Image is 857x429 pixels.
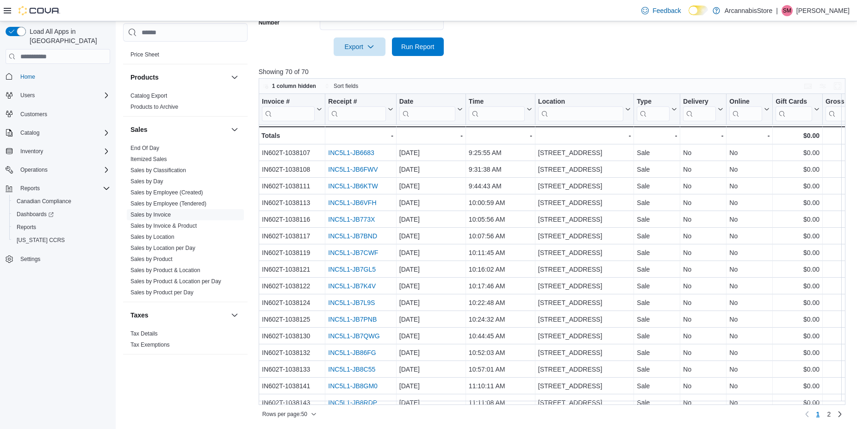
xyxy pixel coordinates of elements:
[328,299,375,307] a: INC5L1-JB7L9S
[469,98,525,106] div: Time
[776,331,820,342] div: $0.00
[130,278,221,285] a: Sales by Product & Location per Day
[13,222,40,233] a: Reports
[776,298,820,309] div: $0.00
[328,316,377,323] a: INC5L1-JB7PNB
[259,67,851,76] p: Showing 70 of 70
[2,89,114,102] button: Users
[123,49,248,64] div: Pricing
[2,252,114,266] button: Settings
[399,98,455,106] div: Date
[262,164,322,175] div: IN602T-1038108
[17,70,110,82] span: Home
[776,5,778,16] p: |
[130,311,227,320] button: Taxes
[17,224,36,231] span: Reports
[469,264,532,275] div: 10:16:02 AM
[469,231,532,242] div: 10:07:56 AM
[538,181,631,192] div: [STREET_ADDRESS]
[796,5,850,16] p: [PERSON_NAME]
[538,130,631,141] div: -
[538,98,623,121] div: Location
[729,281,770,292] div: No
[17,71,39,82] a: Home
[17,108,110,120] span: Customers
[130,267,200,274] span: Sales by Product & Location
[130,73,159,82] h3: Products
[637,181,677,192] div: Sale
[130,51,159,58] a: Price Sheet
[262,148,322,159] div: IN602T-1038107
[130,155,167,163] span: Itemized Sales
[130,145,159,151] a: End Of Day
[262,364,322,375] div: IN602T-1038133
[20,255,40,263] span: Settings
[399,314,463,325] div: [DATE]
[729,198,770,209] div: No
[328,183,378,190] a: INC5L1-JB6KTW
[399,181,463,192] div: [DATE]
[637,98,670,121] div: Type
[130,103,178,111] span: Products to Archive
[776,248,820,259] div: $0.00
[399,248,463,259] div: [DATE]
[130,178,163,185] a: Sales by Day
[392,37,444,56] button: Run Report
[469,98,532,121] button: Time
[130,289,193,296] a: Sales by Product per Day
[321,81,362,92] button: Sort fields
[729,98,762,106] div: Online
[130,93,167,99] a: Catalog Export
[399,348,463,359] div: [DATE]
[469,98,525,121] div: Time
[637,264,677,275] div: Sale
[538,164,631,175] div: [STREET_ADDRESS]
[2,107,114,121] button: Customers
[683,264,723,275] div: No
[823,407,834,422] a: Page 2 of 2
[328,130,393,141] div: -
[130,234,174,240] a: Sales by Location
[538,281,631,292] div: [STREET_ADDRESS]
[262,314,322,325] div: IN602T-1038125
[272,82,316,90] span: 1 column hidden
[729,164,770,175] div: No
[2,163,114,176] button: Operations
[328,98,393,121] button: Receipt #
[637,164,677,175] div: Sale
[262,231,322,242] div: IN602T-1038117
[782,5,793,16] div: Sheldon Mann
[17,127,43,138] button: Catalog
[262,281,322,292] div: IN602T-1038122
[776,98,812,106] div: Gift Cards
[469,148,532,159] div: 9:25:55 AM
[328,249,378,257] a: INC5L1-JB7CWF
[399,130,463,141] div: -
[19,6,60,15] img: Cova
[328,233,377,240] a: INC5L1-JB7BND
[20,166,48,174] span: Operations
[328,98,386,106] div: Receipt #
[130,342,170,348] a: Tax Exemptions
[399,164,463,175] div: [DATE]
[729,98,770,121] button: Online
[130,244,195,252] span: Sales by Location per Day
[637,281,677,292] div: Sale
[130,211,171,218] a: Sales by Invoice
[17,146,47,157] button: Inventory
[13,209,110,220] span: Dashboards
[683,298,723,309] div: No
[130,156,167,162] a: Itemized Sales
[130,125,148,134] h3: Sales
[334,82,358,90] span: Sort fields
[130,330,158,337] a: Tax Details
[328,216,375,224] a: INC5L1-JB773X
[328,399,377,407] a: INC5L1-JB8RDP
[17,127,110,138] span: Catalog
[130,222,197,230] span: Sales by Invoice & Product
[776,164,820,175] div: $0.00
[328,266,376,274] a: INC5L1-JB7GL5
[17,183,110,194] span: Reports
